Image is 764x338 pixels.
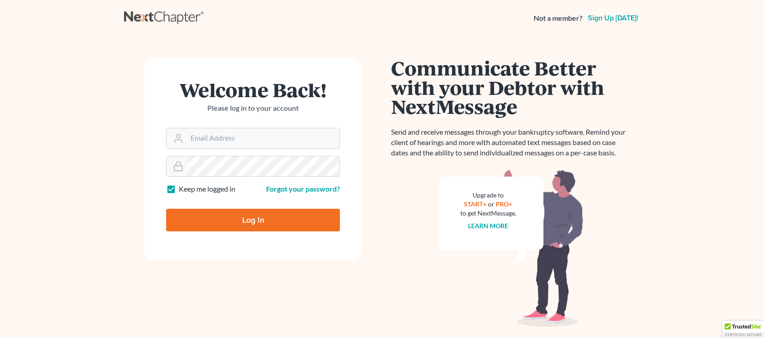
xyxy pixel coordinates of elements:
[391,127,631,158] p: Send and receive messages through your bankruptcy software. Remind your client of hearings and mo...
[439,169,583,327] img: nextmessage_bg-59042aed3d76b12b5cd301f8e5b87938c9018125f34e5fa2b7a6b67550977c72.svg
[534,13,583,23] strong: Not a member?
[187,128,339,148] input: Email Address
[166,80,340,99] h1: Welcome Back!
[468,222,509,230] a: Learn more
[166,209,340,231] input: Log In
[586,14,640,22] a: Sign up [DATE]!
[166,103,340,113] p: Please log in to your account
[391,58,631,116] h1: Communicate Better with your Debtor with NextMessage
[460,209,516,218] div: to get NextMessage.
[464,200,487,208] a: START+
[266,184,340,193] a: Forgot your password?
[722,321,764,338] div: TrustedSite Certified
[179,184,235,194] label: Keep me logged in
[488,200,495,208] span: or
[460,191,516,200] div: Upgrade to
[496,200,513,208] a: PRO+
